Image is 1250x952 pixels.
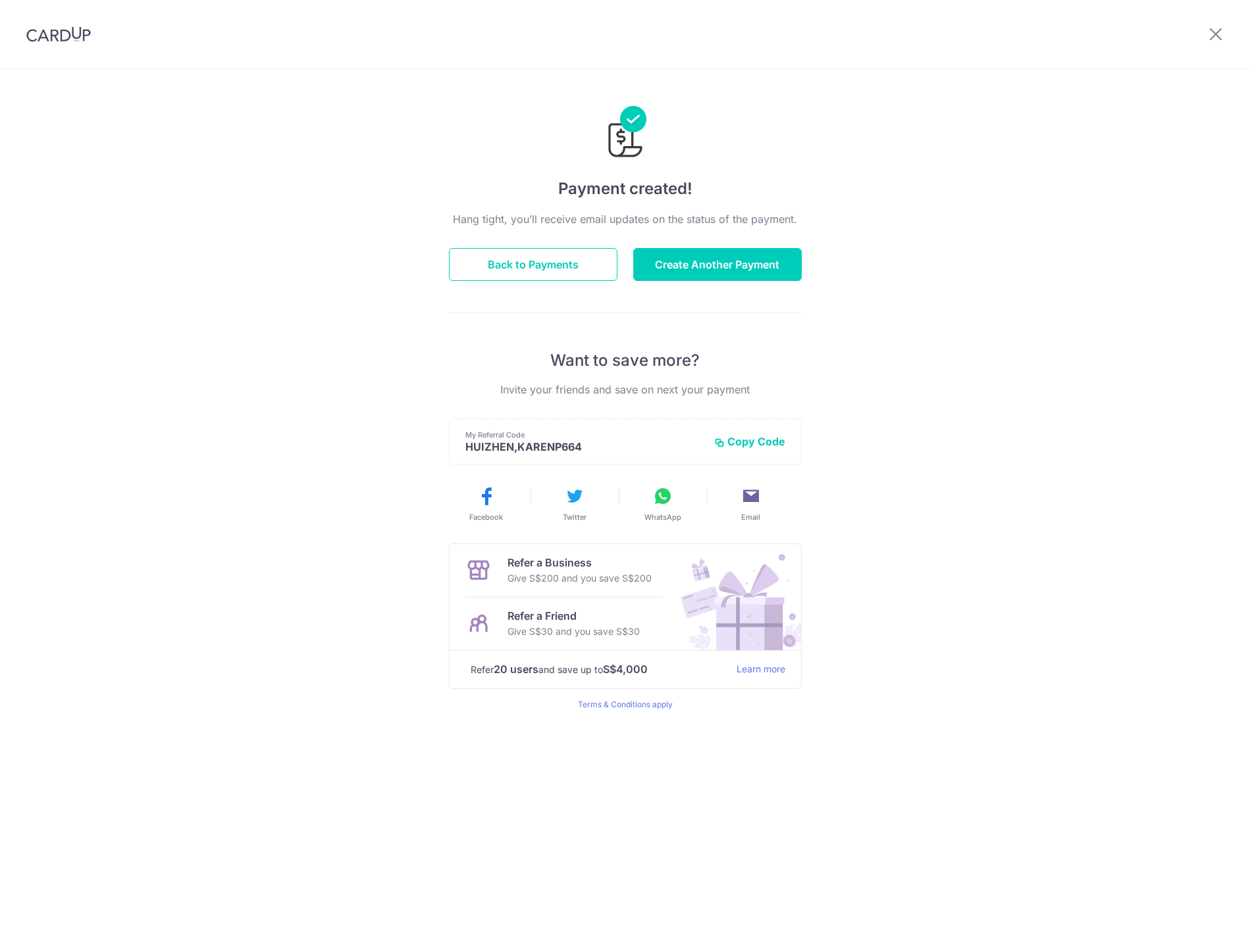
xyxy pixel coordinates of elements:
[578,699,673,709] a: Terms & Conditions apply
[465,440,704,453] p: HUIZHEN,KARENP664
[633,248,802,281] button: Create Another Payment
[471,661,726,678] p: Refer and save up to
[737,661,785,678] a: Learn more
[741,512,760,522] span: Email
[624,486,702,522] button: WhatsApp
[494,661,538,677] strong: 20 users
[449,350,802,371] p: Want to save more?
[668,544,801,650] img: Refer
[508,555,652,570] p: Refer a Business
[449,211,802,227] p: Hang tight, you’ll receive email updates on the status of the payment.
[449,382,802,397] p: Invite your friends and save on next your payment
[563,512,586,522] span: Twitter
[26,26,91,42] img: CardUp
[448,486,525,522] button: Facebook
[644,512,681,522] span: WhatsApp
[508,608,640,624] p: Refer a Friend
[449,248,617,281] button: Back to Payments
[712,486,790,522] button: Email
[714,435,785,448] button: Copy Code
[465,430,704,440] p: My Referral Code
[603,661,648,677] strong: S$4,000
[508,570,652,586] p: Give S$200 and you save S$200
[469,512,503,522] span: Facebook
[449,177,802,201] h4: Payment created!
[604,106,646,161] img: Payments
[536,486,613,522] button: Twitter
[508,624,640,639] p: Give S$30 and you save S$30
